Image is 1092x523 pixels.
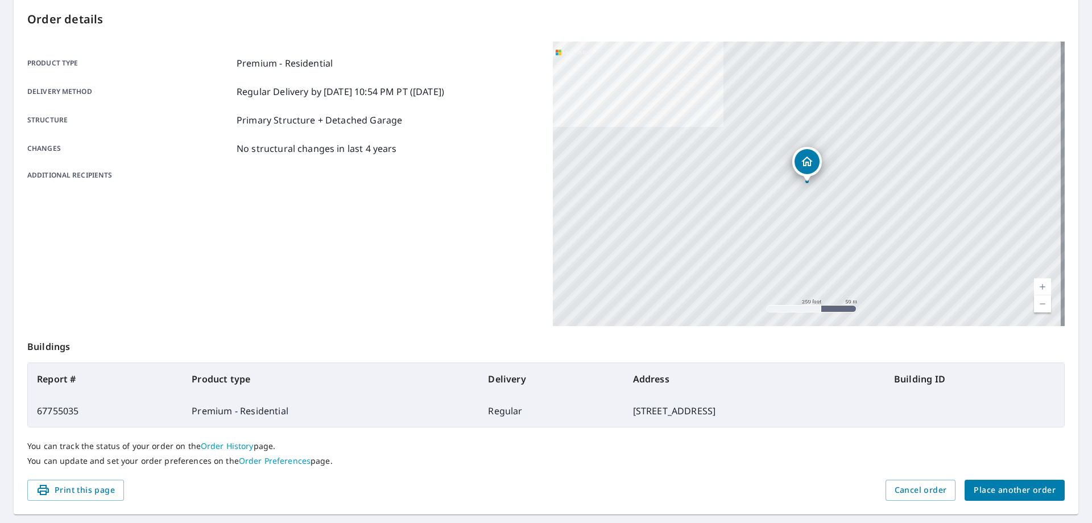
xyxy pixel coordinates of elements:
[237,113,402,127] p: Primary Structure + Detached Garage
[792,147,822,182] div: Dropped pin, building 1, Residential property, 4004 SW 317th St Federal Way, WA 98023
[237,85,444,98] p: Regular Delivery by [DATE] 10:54 PM PT ([DATE])
[27,113,232,127] p: Structure
[27,85,232,98] p: Delivery method
[27,56,232,70] p: Product type
[183,363,479,395] th: Product type
[28,363,183,395] th: Report #
[624,363,885,395] th: Address
[624,395,885,427] td: [STREET_ADDRESS]
[895,483,947,497] span: Cancel order
[27,441,1065,451] p: You can track the status of your order on the page.
[201,440,254,451] a: Order History
[479,395,623,427] td: Regular
[27,456,1065,466] p: You can update and set your order preferences on the page.
[28,395,183,427] td: 67755035
[27,142,232,155] p: Changes
[36,483,115,497] span: Print this page
[885,363,1064,395] th: Building ID
[27,170,232,180] p: Additional recipients
[239,455,311,466] a: Order Preferences
[183,395,479,427] td: Premium - Residential
[237,142,397,155] p: No structural changes in last 4 years
[27,326,1065,363] p: Buildings
[1034,278,1051,295] a: Current Level 17, Zoom In
[886,480,956,501] button: Cancel order
[479,363,623,395] th: Delivery
[1034,295,1051,312] a: Current Level 17, Zoom Out
[974,483,1056,497] span: Place another order
[27,480,124,501] button: Print this page
[27,11,1065,28] p: Order details
[237,56,333,70] p: Premium - Residential
[965,480,1065,501] button: Place another order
